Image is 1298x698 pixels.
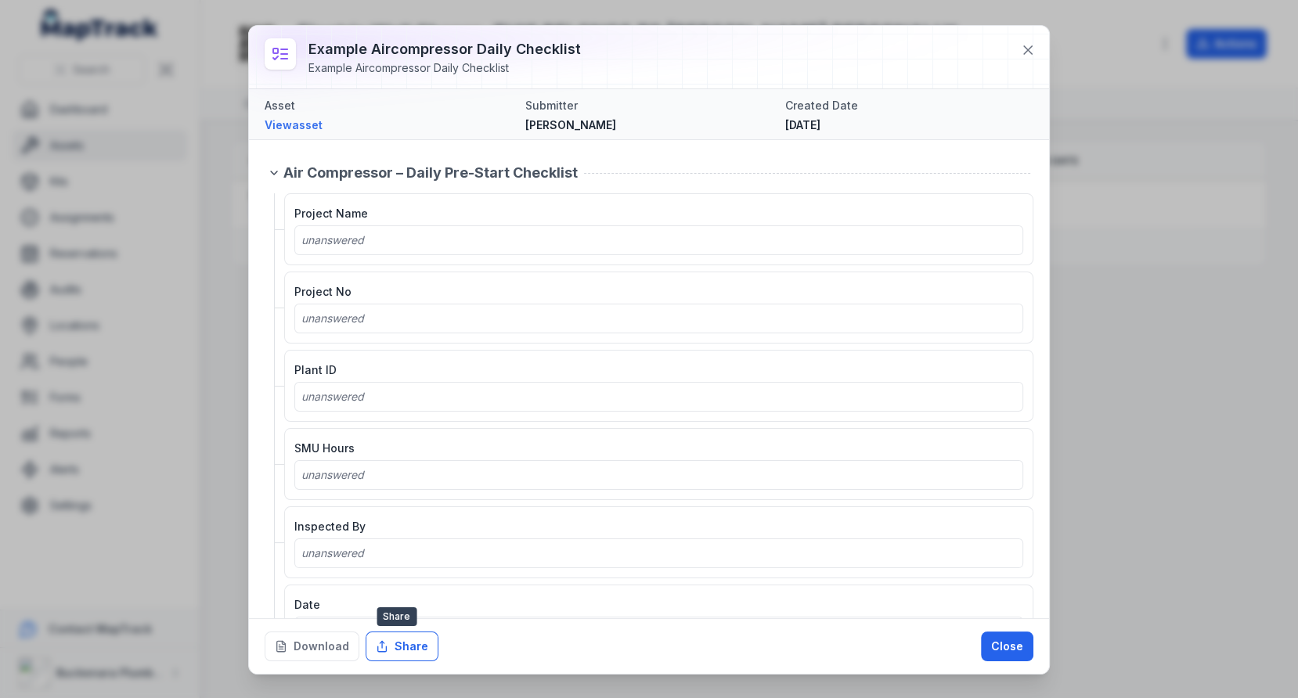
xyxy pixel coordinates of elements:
a: Viewasset [265,117,513,133]
h3: Example Aircompressor Daily Checklist [308,38,581,60]
span: Share [377,607,416,626]
span: [PERSON_NAME] [525,118,616,131]
span: Inspected By [294,520,366,533]
span: Date [294,598,320,611]
time: 08/09/2025, 2:11:42 pm [785,118,820,131]
span: unanswered [301,546,364,559]
span: Plant ID [294,363,337,376]
span: Project Name [294,207,368,220]
span: unanswered [301,233,364,246]
span: Submitter [525,99,578,112]
span: unanswered [301,311,364,325]
button: Download [265,631,359,661]
button: Share [366,631,438,661]
span: Created Date [785,99,858,112]
span: unanswered [301,468,364,481]
span: [DATE] [785,118,820,131]
span: Project No [294,285,352,298]
span: unanswered [301,390,364,403]
div: Example Aircompressor Daily Checklist [308,60,581,76]
span: SMU Hours [294,441,355,455]
span: Air Compressor – Daily Pre-Start Checklist [283,162,578,184]
button: Close [981,631,1033,661]
span: Asset [265,99,295,112]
